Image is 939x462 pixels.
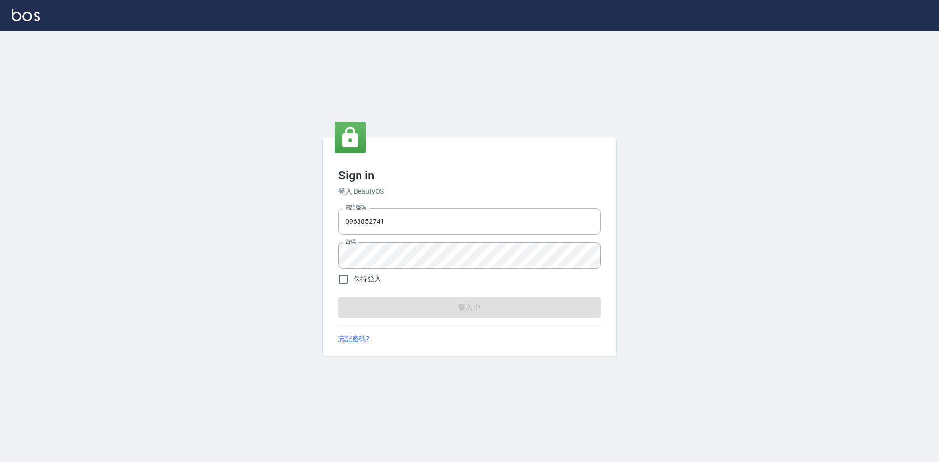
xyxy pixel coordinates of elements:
h3: Sign in [338,169,601,182]
a: 忘記密碼? [338,334,369,344]
label: 密碼 [345,238,356,245]
h6: 登入 BeautyOS [338,186,601,197]
span: 保持登入 [354,274,381,284]
label: 電話號碼 [345,204,366,211]
img: Logo [12,9,40,21]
